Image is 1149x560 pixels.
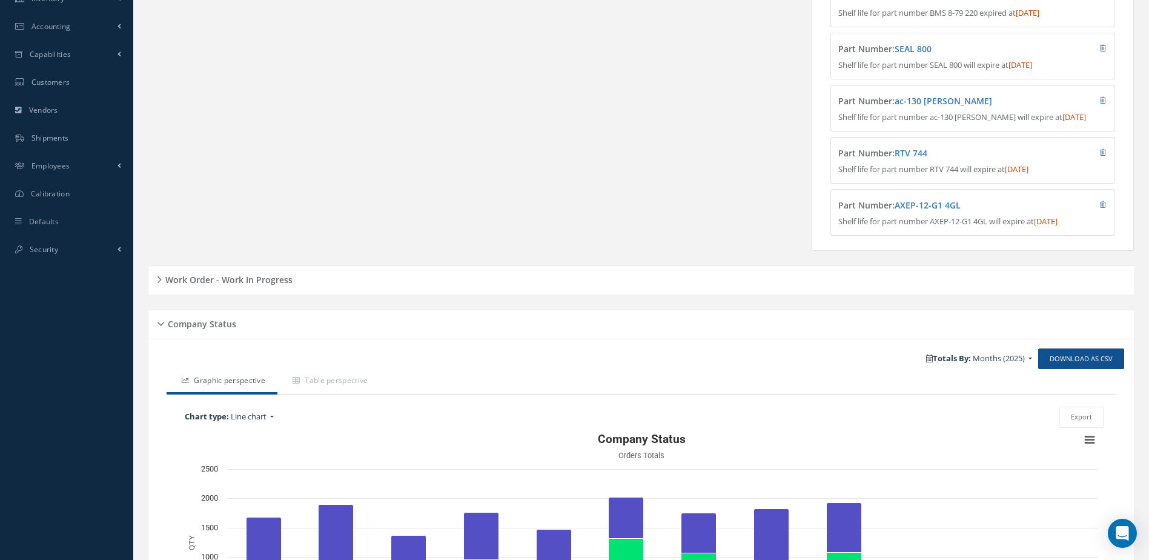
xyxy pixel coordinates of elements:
h5: Work Order - Work In Progress [162,271,293,285]
b: Chart type: [185,411,229,422]
span: [DATE] [1034,216,1058,227]
span: Accounting [31,21,71,32]
a: Download as CSV [1038,348,1124,370]
a: Chart type: Line chart [179,408,475,426]
span: Months (2025) [973,353,1025,364]
text: 2500 [201,464,218,473]
span: Shipments [31,133,69,143]
span: Line chart [231,411,267,422]
button: Export [1059,407,1104,428]
a: AXEP-12-G1 4GL [895,199,961,211]
path: July, 678. Work orders received. [681,513,717,553]
a: ac-130 [PERSON_NAME] [895,95,992,107]
span: [DATE] [1016,7,1039,18]
span: : [892,43,932,55]
span: [DATE] [1062,112,1086,122]
a: RTV 744 [895,147,927,159]
button: View chart menu, Company Status [1081,432,1098,448]
span: Calibration [31,188,70,199]
a: Totals By: Months (2025) [920,350,1038,368]
h4: Part Number [838,44,1035,55]
a: Table perspective [277,369,380,395]
text: Company Status [598,432,686,446]
path: September, 852. Work orders received. [827,502,862,552]
b: Totals By: [926,353,971,364]
p: Shelf life for part number ac-130 [PERSON_NAME] will expire at [838,112,1107,124]
text: Orders Totals [618,451,664,460]
path: April, 805. Work orders received. [464,512,499,559]
p: Shelf life for part number BMS 8-79 220 expired at [838,7,1107,19]
span: : [892,147,927,159]
span: Defaults [29,216,59,227]
p: Shelf life for part number AXEP-12-G1 4GL will expire at [838,216,1107,228]
a: Graphic perspective [167,369,277,395]
span: Customers [31,77,70,87]
h4: Part Number [838,96,1035,107]
text: QTY [187,535,196,550]
a: SEAL 800 [895,43,932,55]
path: June, 706. Work orders received. [609,497,644,538]
span: [DATE] [1008,59,1032,70]
span: : [892,199,961,211]
text: 2000 [201,493,218,502]
span: Vendors [29,105,58,115]
span: [DATE] [1005,164,1028,175]
text: 1500 [201,523,218,532]
h5: Company Status [164,315,236,330]
h4: Part Number [838,201,1035,211]
span: Employees [31,161,70,171]
span: : [892,95,992,107]
h4: Part Number [838,148,1035,159]
span: Security [30,244,58,255]
p: Shelf life for part number SEAL 800 will expire at [838,59,1107,72]
p: Shelf life for part number RTV 744 will expire at [838,164,1107,176]
span: Capabilities [30,49,71,59]
div: Open Intercom Messenger [1108,519,1137,548]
